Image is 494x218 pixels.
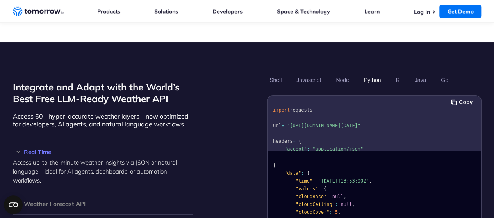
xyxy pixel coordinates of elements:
[13,81,193,105] h2: Integrate and Adapt with the World’s Best Free LLM-Ready Weather API
[364,8,380,15] a: Learn
[333,73,351,87] button: Node
[318,186,321,191] span: :
[273,123,282,128] span: url
[335,209,337,214] span: 5
[287,123,360,128] span: "[URL][DOMAIN_NAME][DATE]"
[307,146,309,152] span: :
[369,178,371,183] span: ,
[438,73,451,87] button: Go
[4,195,23,214] button: Open CMP widget
[412,73,429,87] button: Java
[312,146,363,152] span: "application/json"
[273,162,276,168] span: {
[393,73,402,87] button: R
[13,5,64,17] a: Home link
[338,209,341,214] span: ,
[273,107,290,113] span: import
[451,98,475,106] button: Copy
[361,73,383,87] button: Python
[324,186,326,191] span: {
[343,193,346,199] span: ,
[341,201,352,207] span: null
[295,209,329,214] span: "cloudCover"
[352,201,355,207] span: ,
[295,178,312,183] span: "time"
[97,8,120,15] a: Products
[295,186,318,191] span: "values"
[13,201,193,207] h3: Weather Forecast API
[273,138,293,144] span: headers
[13,112,193,128] p: Access 60+ hyper-accurate weather layers – now optimized for developers, AI agents, and natural l...
[13,158,193,185] p: Access up-to-the-minute weather insights via JSON or natural language – ideal for AI agents, dash...
[154,8,178,15] a: Solutions
[318,178,369,183] span: "[DATE]T13:53:00Z"
[277,8,330,15] a: Space & Technology
[326,193,329,199] span: :
[294,73,324,87] button: Javascript
[312,178,315,183] span: :
[292,138,295,144] span: =
[298,138,301,144] span: {
[290,107,312,113] span: requests
[295,201,335,207] span: "cloudCeiling"
[414,8,430,15] a: Log In
[284,170,301,175] span: "data"
[439,5,481,18] a: Get Demo
[13,149,193,155] h3: Real Time
[307,170,309,175] span: {
[267,73,284,87] button: Shell
[301,170,304,175] span: :
[212,8,243,15] a: Developers
[284,146,307,152] span: "accept"
[281,123,284,128] span: =
[335,201,337,207] span: :
[329,209,332,214] span: :
[295,193,326,199] span: "cloudBase"
[332,193,343,199] span: null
